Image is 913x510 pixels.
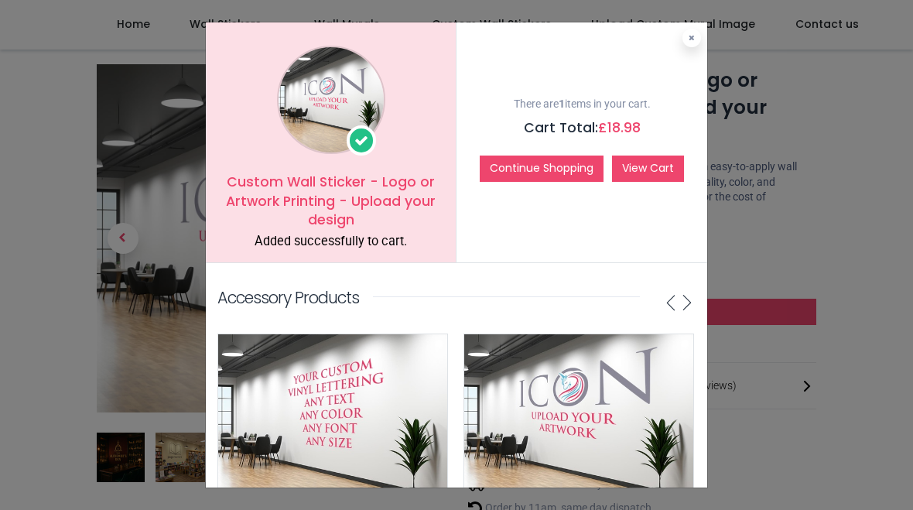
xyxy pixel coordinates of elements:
h5: Cart Total: [468,118,696,138]
p: Accessory Products [217,286,359,309]
div: Added successfully to cart. [217,233,444,251]
span: £ [598,118,641,137]
img: image_512 [464,334,693,501]
b: 1 [559,98,565,110]
h5: Custom Wall Sticker - Logo or Artwork Printing - Upload your design [217,173,444,230]
img: image_1024 [277,46,385,154]
button: Continue Shopping [480,156,604,182]
a: View Cart [612,156,684,182]
img: image_512 [218,334,447,501]
span: 18.98 [607,118,641,137]
p: There are items in your cart. [468,97,696,112]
